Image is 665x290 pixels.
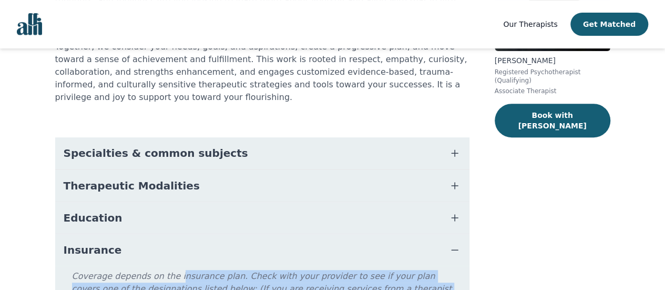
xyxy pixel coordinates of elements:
[495,55,610,66] p: [PERSON_NAME]
[495,104,610,137] button: Book with [PERSON_NAME]
[64,146,248,161] span: Specialties & common subjects
[55,234,469,266] button: Insurance
[55,170,469,202] button: Therapeutic Modalities
[55,137,469,169] button: Specialties & common subjects
[55,202,469,234] button: Education
[17,13,42,35] img: alli logo
[64,211,122,225] span: Education
[64,178,200,193] span: Therapeutic Modalities
[495,87,610,95] p: Associate Therapist
[503,20,557,28] span: Our Therapists
[64,243,122,257] span: Insurance
[503,18,557,31] a: Our Therapists
[55,41,469,104] p: Together, we consider your needs, goals, and aspirations, create a progressive plan, and move tow...
[495,68,610,85] p: Registered Psychotherapist (Qualifying)
[570,13,648,36] button: Get Matched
